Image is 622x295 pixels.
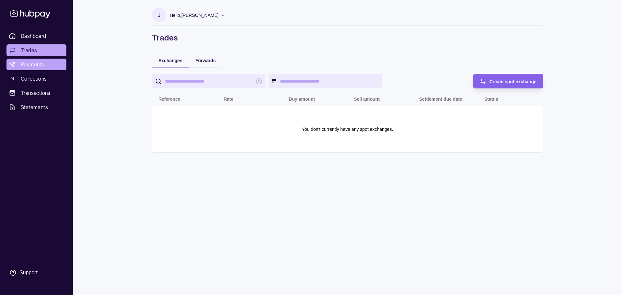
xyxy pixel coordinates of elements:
[302,126,393,133] p: You don't currently have any spot exchanges.
[6,73,66,85] a: Collections
[419,96,462,102] p: Settlement due date
[21,46,37,54] span: Trades
[6,266,66,279] a: Support
[224,96,233,102] p: Rate
[21,61,44,68] span: Payments
[158,12,160,19] p: J
[158,58,182,63] span: Exchanges
[490,79,537,84] span: Create spot exchange
[21,75,47,83] span: Collections
[21,103,48,111] span: Statements
[152,32,543,43] h1: Trades
[6,87,66,99] a: Transactions
[158,96,180,102] p: Reference
[170,12,219,19] p: Hello, [PERSON_NAME]
[473,74,543,88] button: Create spot exchange
[21,89,51,97] span: Transactions
[165,74,252,88] input: search
[6,30,66,42] a: Dashboard
[6,59,66,70] a: Payments
[19,269,38,276] div: Support
[21,32,46,40] span: Dashboard
[195,58,216,63] span: Forwards
[6,101,66,113] a: Statements
[484,96,498,102] p: Status
[289,96,315,102] p: Buy amount
[6,44,66,56] a: Trades
[354,96,379,102] p: Sell amount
